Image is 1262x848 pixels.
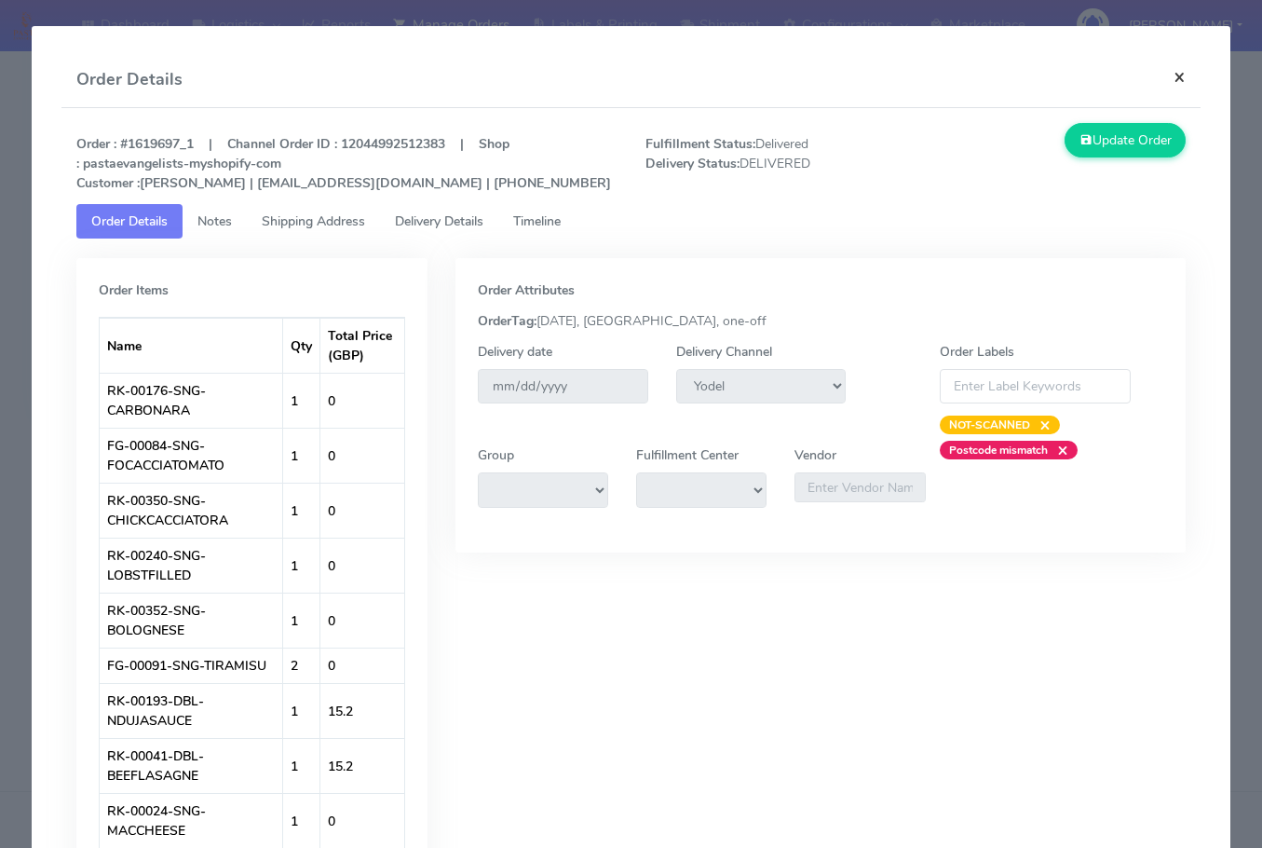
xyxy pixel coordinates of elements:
[949,443,1048,458] strong: Postcode mismatch
[794,445,836,465] label: Vendor
[76,135,611,192] strong: Order : #1619697_1 | Channel Order ID : 12044992512383 | Shop : pastaevangelists-myshopify-com [P...
[631,134,916,193] span: Delivered DELIVERED
[100,373,283,428] td: RK-00176-SNG-CARBONARA
[478,281,575,299] strong: Order Attributes
[478,312,536,330] strong: OrderTag:
[940,369,1132,403] input: Enter Label Keywords
[100,538,283,593] td: RK-00240-SNG-LOBSTFILLED
[1030,416,1051,434] span: ×
[320,648,404,683] td: 0
[949,417,1030,432] strong: NOT-SCANNED
[676,342,772,362] label: Delivery Channel
[478,445,514,465] label: Group
[1065,123,1186,157] button: Update Order
[197,212,232,230] span: Notes
[320,793,404,848] td: 0
[283,593,320,648] td: 1
[1048,441,1068,459] span: ×
[100,793,283,848] td: RK-00024-SNG-MACCHEESE
[1159,52,1201,102] button: Close
[283,483,320,538] td: 1
[283,538,320,593] td: 1
[320,483,404,538] td: 0
[100,483,283,538] td: RK-00350-SNG-CHICKCACCIATORA
[283,793,320,848] td: 1
[320,538,404,593] td: 0
[76,67,183,92] h4: Order Details
[320,593,404,648] td: 0
[320,318,404,373] th: Total Price (GBP)
[91,212,168,230] span: Order Details
[76,174,140,192] strong: Customer :
[99,281,169,299] strong: Order Items
[100,593,283,648] td: RK-00352-SNG-BOLOGNESE
[100,648,283,683] td: FG-00091-SNG-TIRAMISU
[100,428,283,483] td: FG-00084-SNG-FOCACCIATOMATO
[100,683,283,738] td: RK-00193-DBL-NDUJASAUCE
[100,318,283,373] th: Name
[262,212,365,230] span: Shipping Address
[940,342,1014,362] label: Order Labels
[320,373,404,428] td: 0
[320,683,404,738] td: 15.2
[100,738,283,793] td: RK-00041-DBL-BEEFLASAGNE
[794,472,925,502] input: Enter Vendor Name
[283,648,320,683] td: 2
[283,683,320,738] td: 1
[320,428,404,483] td: 0
[283,318,320,373] th: Qty
[283,738,320,793] td: 1
[395,212,483,230] span: Delivery Details
[645,155,740,172] strong: Delivery Status:
[283,428,320,483] td: 1
[645,135,755,153] strong: Fulfillment Status:
[636,445,739,465] label: Fulfillment Center
[76,204,1186,239] ul: Tabs
[320,738,404,793] td: 15.2
[283,373,320,428] td: 1
[513,212,561,230] span: Timeline
[464,311,1177,331] div: [DATE], [GEOGRAPHIC_DATA], one-off
[478,342,552,362] label: Delivery date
